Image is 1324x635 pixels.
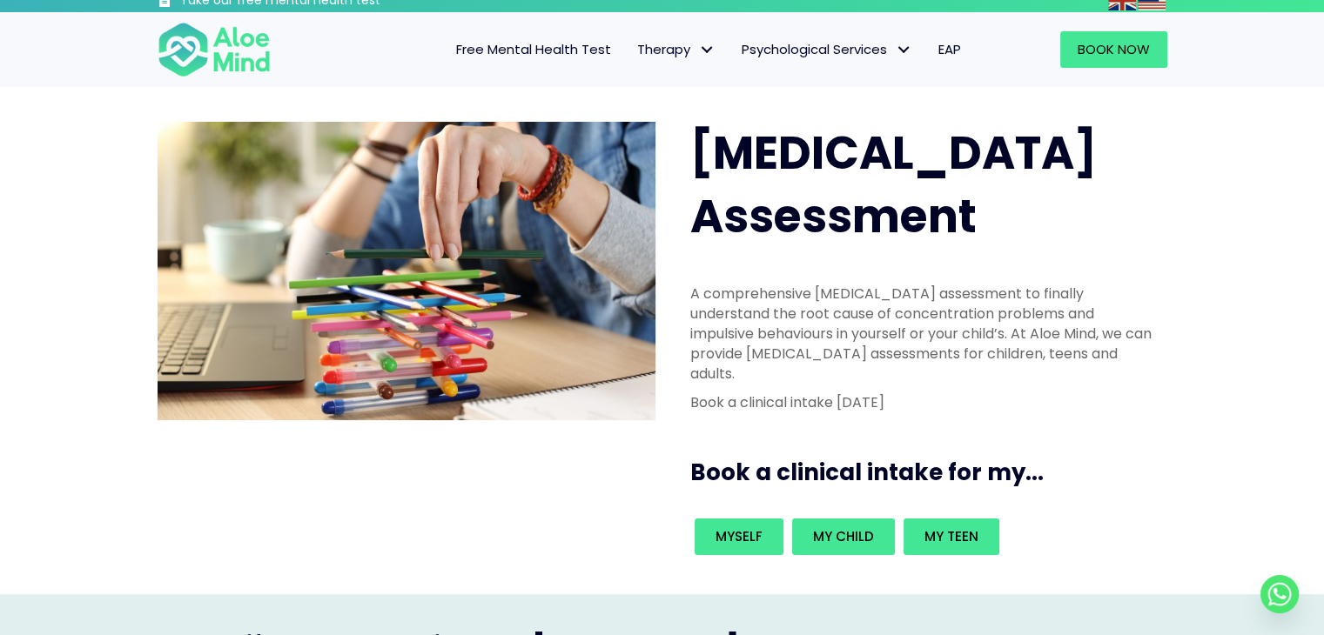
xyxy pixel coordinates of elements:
span: Therapy: submenu [695,37,720,63]
span: Book Now [1078,40,1150,58]
span: EAP [938,40,961,58]
img: ADHD photo [158,122,655,420]
a: Whatsapp [1260,575,1299,613]
div: Book an intake for my... [690,514,1157,559]
span: My child [813,527,874,545]
a: EAP [925,31,974,68]
a: Myself [695,518,783,555]
nav: Menu [293,31,974,68]
span: Myself [716,527,763,545]
a: Book Now [1060,31,1167,68]
span: My teen [924,527,978,545]
a: Psychological ServicesPsychological Services: submenu [729,31,925,68]
a: TherapyTherapy: submenu [624,31,729,68]
img: Aloe mind Logo [158,21,271,78]
p: A comprehensive [MEDICAL_DATA] assessment to finally understand the root cause of concentration p... [690,284,1157,384]
a: Free Mental Health Test [443,31,624,68]
span: Psychological Services: submenu [891,37,917,63]
a: My child [792,518,895,555]
span: Therapy [637,40,716,58]
span: Psychological Services [742,40,912,58]
p: Book a clinical intake [DATE] [690,392,1157,412]
h3: Book a clinical intake for my... [690,457,1174,488]
a: My teen [904,518,999,555]
span: Free Mental Health Test [456,40,611,58]
span: [MEDICAL_DATA] Assessment [690,121,1097,248]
